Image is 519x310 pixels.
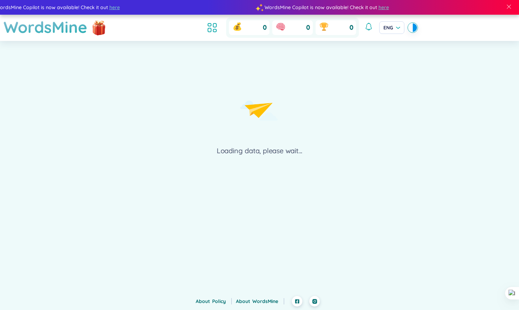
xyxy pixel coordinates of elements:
[3,15,87,40] a: WordsMine
[349,23,353,32] span: 0
[306,23,310,32] span: 0
[263,23,267,32] span: 0
[383,24,400,31] span: ENG
[290,3,301,11] span: here
[236,297,284,305] div: About
[217,146,302,156] div: Loading data, please wait...
[212,298,232,304] a: Policy
[172,3,441,11] div: WordsMine Copilot is now available! Check it out
[196,297,232,305] div: About
[21,3,32,11] span: here
[252,298,284,304] a: WordsMine
[92,18,106,39] img: flashSalesIcon.a7f4f837.png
